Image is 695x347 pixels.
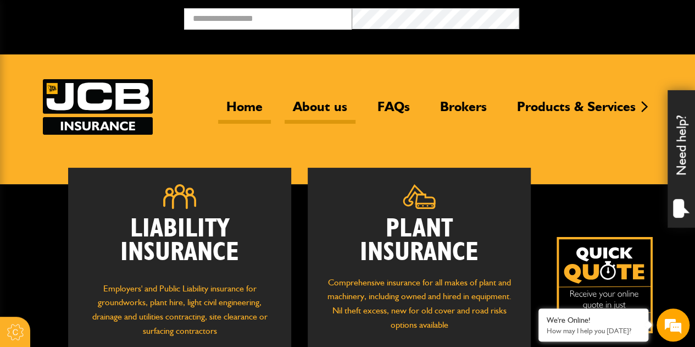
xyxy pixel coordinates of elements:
button: Broker Login [519,8,687,25]
p: Employers' and Public Liability insurance for groundworks, plant hire, light civil engineering, d... [85,282,275,344]
p: Comprehensive insurance for all makes of plant and machinery, including owned and hired in equipm... [324,276,514,332]
a: FAQs [369,98,418,124]
a: Brokers [432,98,495,124]
a: Get your insurance quote isn just 2-minutes [557,237,653,333]
a: JCB Insurance Services [43,79,153,135]
textarea: Type your message and hit 'Enter' [14,199,201,261]
img: d_20077148190_company_1631870298795_20077148190 [19,61,46,76]
input: Enter your last name [14,102,201,126]
a: About us [285,98,355,124]
input: Enter your email address [14,134,201,158]
div: Minimize live chat window [180,5,207,32]
a: Home [218,98,271,124]
em: Start Chat [149,269,199,284]
input: Enter your phone number [14,167,201,191]
h2: Plant Insurance [324,217,514,265]
div: Chat with us now [57,62,185,76]
img: Quick Quote [557,237,653,333]
div: We're Online! [547,316,640,325]
img: JCB Insurance Services logo [43,79,153,135]
div: Need help? [668,90,695,228]
p: How may I help you today? [547,327,640,335]
h2: Liability Insurance [85,217,275,271]
a: Products & Services [509,98,644,124]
